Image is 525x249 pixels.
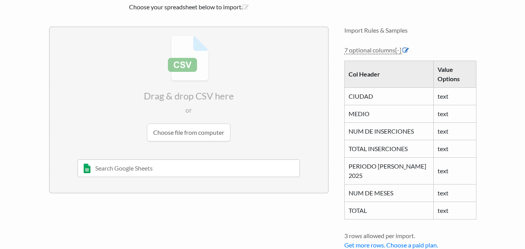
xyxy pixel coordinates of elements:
[344,140,434,157] td: TOTAL INSERCIONES
[344,241,438,249] a: Get more rows. Choose a paid plan.
[344,87,434,105] td: CIUDAD
[434,184,476,202] td: text
[344,202,434,219] td: TOTAL
[434,87,476,105] td: text
[434,61,476,87] th: Value Options
[395,46,401,54] span: [-]
[344,157,434,184] td: PERIODO [PERSON_NAME] 2025
[434,202,476,219] td: text
[344,105,434,122] td: MEDIO
[49,3,329,10] h2: Choose your spreadsheet below to import.
[434,140,476,157] td: text
[344,122,434,140] td: NUM DE INSERCIONES
[77,159,300,177] input: Search Google Sheets
[434,122,476,140] td: text
[344,26,476,34] h4: Import Rules & Samples
[344,61,434,87] th: Col Header
[434,105,476,122] td: text
[434,157,476,184] td: text
[344,46,401,54] a: 7 optional columns[-]
[344,184,434,202] td: NUM DE MESES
